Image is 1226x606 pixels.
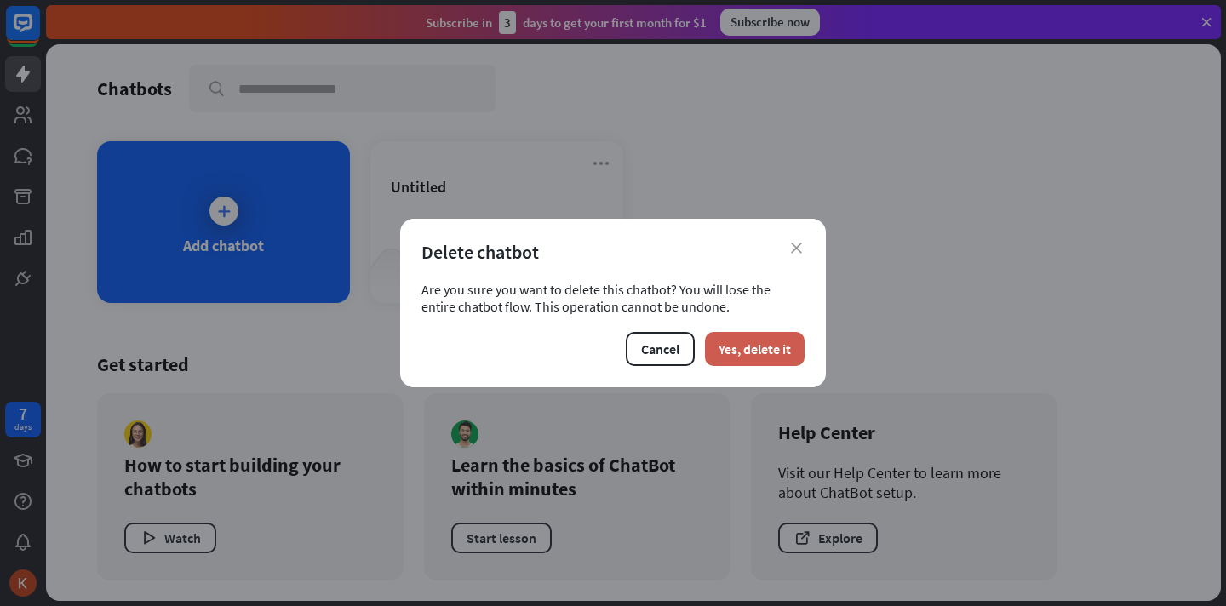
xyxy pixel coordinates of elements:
[705,332,805,366] button: Yes, delete it
[791,243,802,254] i: close
[14,7,65,58] button: Open LiveChat chat widget
[421,240,805,264] div: Delete chatbot
[421,281,805,315] div: Are you sure you want to delete this chatbot? You will lose the entire chatbot flow. This operati...
[626,332,695,366] button: Cancel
